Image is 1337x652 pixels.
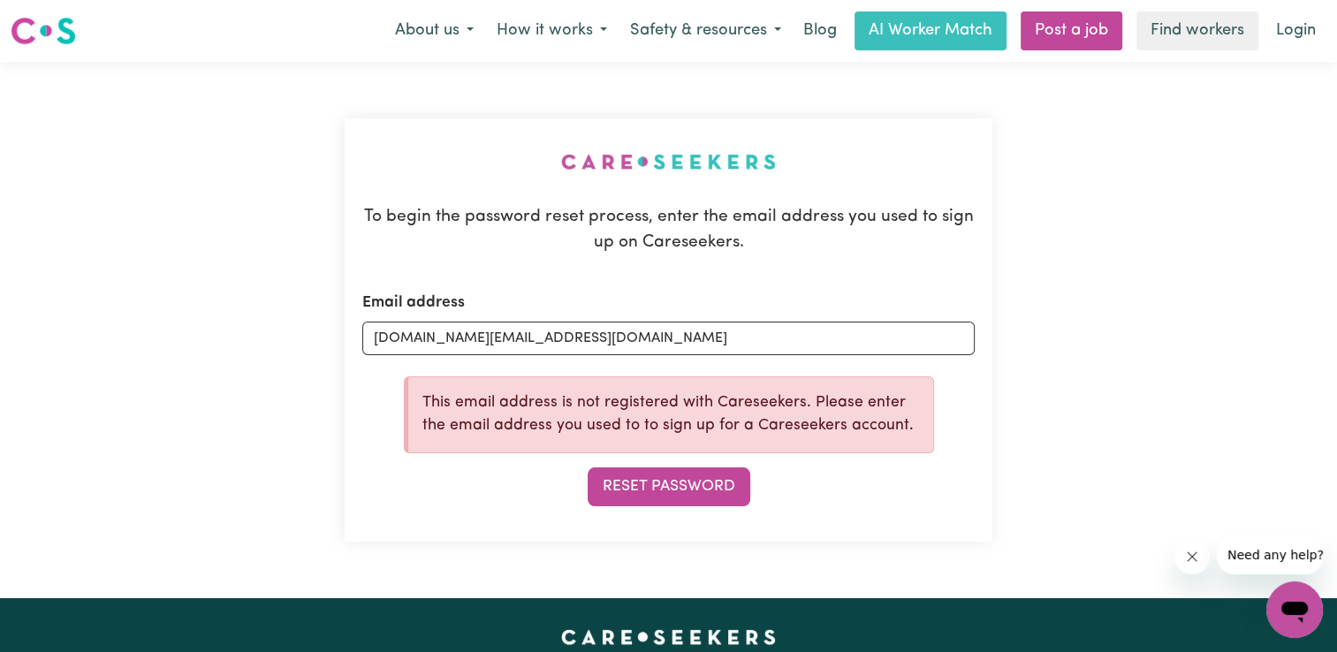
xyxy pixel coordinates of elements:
iframe: Close message [1174,539,1210,574]
input: e.g. hannah.d90@gmail.com [362,322,975,355]
span: Need any help? [11,12,107,27]
img: Careseekers logo [11,15,76,47]
iframe: Button to launch messaging window [1266,581,1323,638]
p: To begin the password reset process, enter the email address you used to sign up on Careseekers. [362,205,975,256]
iframe: Message from company [1217,535,1323,574]
p: This email address is not registered with Careseekers. Please enter the email address you used to... [422,391,919,438]
a: Login [1265,11,1326,50]
button: Reset Password [588,467,750,506]
a: Blog [793,11,847,50]
a: Post a job [1021,11,1122,50]
label: Email address [362,292,465,315]
button: How it works [485,12,619,49]
a: Find workers [1136,11,1258,50]
button: Safety & resources [619,12,793,49]
a: Careseekers logo [11,11,76,51]
a: Careseekers home page [561,630,776,644]
a: AI Worker Match [855,11,1007,50]
button: About us [384,12,485,49]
